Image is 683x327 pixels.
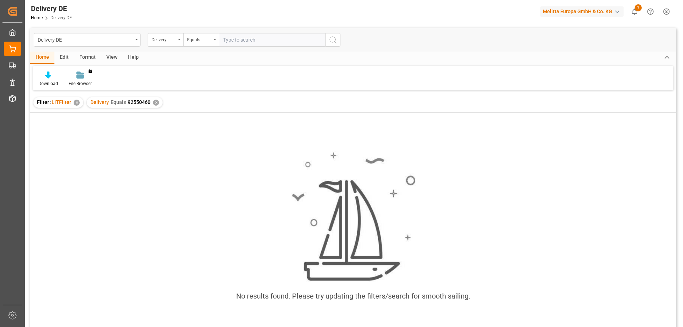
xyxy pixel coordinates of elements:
div: ✕ [153,100,159,106]
button: search button [325,33,340,47]
div: Delivery [152,35,176,43]
div: Melitta Europa GmbH & Co. KG [540,6,624,17]
div: No results found. Please try updating the filters/search for smooth sailing. [236,291,470,301]
div: Delivery DE [31,3,72,14]
span: Filter : [37,99,52,105]
span: 1 [635,4,642,11]
div: Home [30,52,54,64]
span: LITFilter [52,99,71,105]
img: smooth_sailing.jpeg [291,151,415,282]
span: Equals [111,99,126,105]
button: open menu [183,33,219,47]
span: Delivery [90,99,109,105]
button: Melitta Europa GmbH & Co. KG [540,5,626,18]
input: Type to search [219,33,325,47]
div: Format [74,52,101,64]
button: open menu [148,33,183,47]
button: Help Center [642,4,658,20]
span: 92550460 [128,99,150,105]
div: ✕ [74,100,80,106]
button: show 1 new notifications [626,4,642,20]
button: open menu [34,33,141,47]
div: Equals [187,35,211,43]
div: View [101,52,123,64]
div: Help [123,52,144,64]
div: Delivery DE [38,35,133,44]
div: Edit [54,52,74,64]
a: Home [31,15,43,20]
div: Download [38,80,58,87]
